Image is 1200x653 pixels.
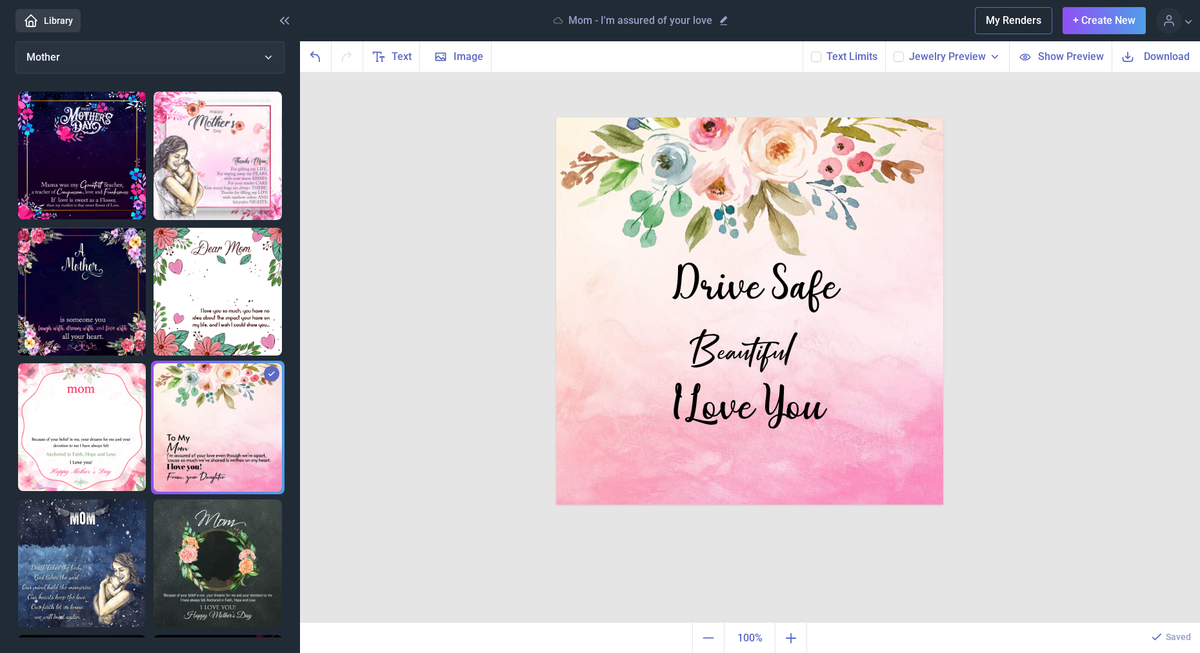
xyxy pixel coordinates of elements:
p: Saved [1166,630,1191,643]
span: 100% [727,625,772,651]
span: Mother [26,51,60,63]
button: My Renders [975,7,1052,34]
span: Text [392,49,412,65]
button: Zoom in [775,623,807,653]
button: Undo [300,41,332,72]
button: + Create New [1063,7,1146,34]
div: Drive Safe [599,271,915,310]
button: Mother [15,41,285,74]
img: Thanks mom, for gifting me life [154,92,282,220]
button: Actual size [724,623,775,653]
img: Mama was my greatest teacher [18,92,146,219]
a: Library [15,9,81,32]
span: Download [1144,49,1190,64]
span: Show Preview [1038,49,1104,64]
img: b007.jpg [556,117,943,505]
span: Jewelry Preview [909,49,986,65]
span: Image [454,49,483,65]
button: Text Limits [826,49,877,65]
button: Text [363,41,420,72]
button: Show Preview [1009,41,1112,72]
button: Download [1112,41,1200,72]
img: We will meet again [18,499,146,627]
img: Dear Mom I love you so much [154,228,282,356]
div: Beautiful [689,332,1005,370]
img: Message Card Mother day [18,363,146,491]
button: Zoom out [692,623,724,653]
div: I Love You [653,391,846,430]
img: Mother is someone you laugh with [18,228,146,356]
img: Mothers Day [154,499,282,628]
img: Mom - I'm assured of your love [154,363,282,492]
p: Mom - I'm assured of your love [568,14,712,27]
button: Redo [332,41,363,72]
button: Image [420,41,492,72]
button: Jewelry Preview [909,49,1001,65]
